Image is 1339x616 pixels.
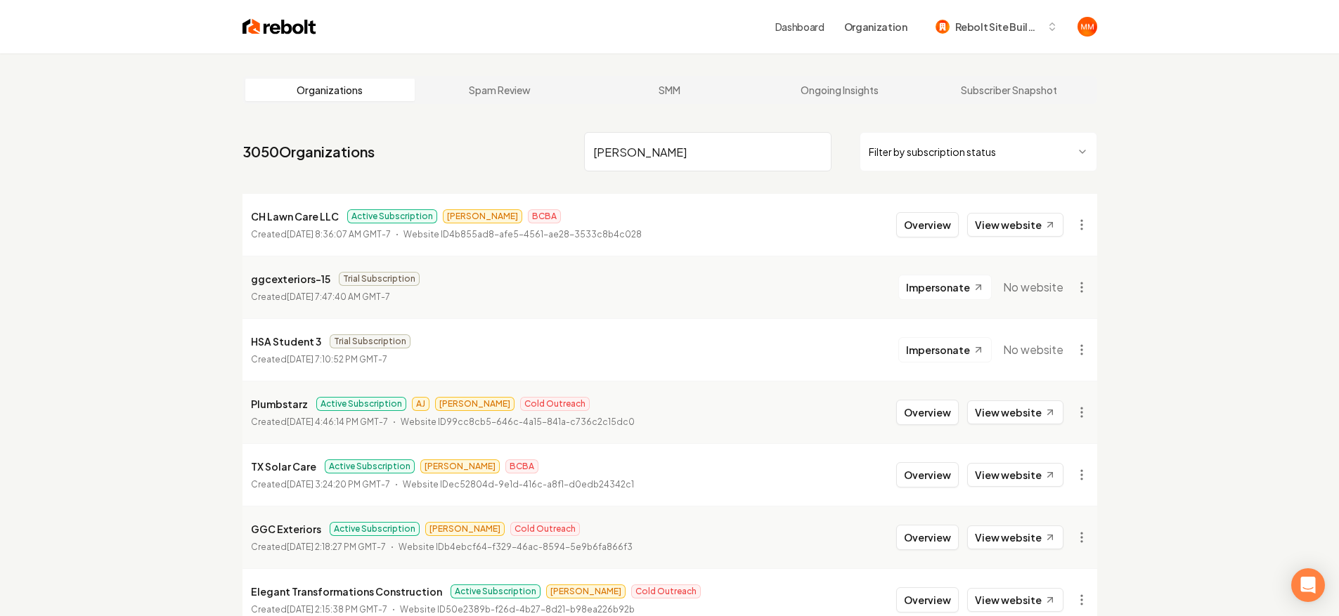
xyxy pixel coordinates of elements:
a: Dashboard [775,20,824,34]
p: CH Lawn Care LLC [251,208,339,225]
p: Created [251,353,387,367]
a: View website [967,525,1063,549]
img: Matthew Meyer [1078,17,1097,37]
a: Subscriber Snapshot [924,79,1094,101]
p: Website ID ec52804d-9e1d-416c-a8f1-d0edb24342c1 [403,478,634,492]
p: Created [251,415,388,429]
time: [DATE] 2:18:27 PM GMT-7 [287,542,386,552]
input: Search by name or ID [584,132,832,171]
button: Impersonate [898,275,992,300]
time: [DATE] 3:24:20 PM GMT-7 [287,479,390,490]
button: Organization [836,14,916,39]
p: TX Solar Care [251,458,316,475]
p: Created [251,540,386,554]
p: HSA Student 3 [251,333,321,350]
a: Ongoing Insights [754,79,924,101]
span: [PERSON_NAME] [546,584,626,598]
span: Active Subscription [325,459,415,473]
button: Overview [896,400,959,425]
button: Impersonate [898,337,992,362]
img: Rebolt Logo [242,17,316,37]
span: Cold Outreach [520,397,590,411]
time: [DATE] 7:47:40 AM GMT-7 [287,291,390,302]
span: [PERSON_NAME] [435,397,515,411]
span: Rebolt Site Builder [955,20,1041,34]
span: [PERSON_NAME] [443,209,522,223]
a: View website [967,213,1063,237]
p: Plumbstarz [251,395,308,412]
time: [DATE] 7:10:52 PM GMT-7 [287,354,387,365]
a: View website [967,463,1063,487]
span: Trial Subscription [330,334,410,348]
p: Created [251,228,391,242]
time: [DATE] 4:46:14 PM GMT-7 [287,417,388,427]
span: Impersonate [906,343,970,357]
span: Cold Outreach [510,522,580,536]
p: Website ID b4ebcf64-f329-46ac-8594-5e9b6fa866f3 [399,540,633,554]
span: AJ [412,397,429,411]
span: BCBA [505,459,538,473]
span: Active Subscription [347,209,437,223]
p: Website ID 4b855ad8-afe5-4561-ae28-3533c8b4c028 [403,228,642,242]
span: Active Subscription [316,397,406,411]
p: Website ID 99cc8cb5-646c-4a15-841a-c736c2c15dc0 [401,415,635,429]
a: SMM [585,79,755,101]
span: Active Subscription [451,584,541,598]
img: Rebolt Site Builder [936,20,950,34]
span: [PERSON_NAME] [425,522,505,536]
a: 3050Organizations [242,142,375,162]
p: Elegant Transformations Construction [251,583,442,600]
span: [PERSON_NAME] [420,459,500,473]
a: View website [967,588,1063,612]
button: Overview [896,462,959,487]
a: Spam Review [415,79,585,101]
time: [DATE] 2:15:38 PM GMT-7 [287,604,387,615]
p: Created [251,290,390,304]
button: Overview [896,587,959,612]
p: GGC Exteriors [251,520,321,537]
span: Trial Subscription [339,272,420,286]
div: Open Intercom Messenger [1291,568,1325,602]
a: Organizations [245,79,415,101]
time: [DATE] 8:36:07 AM GMT-7 [287,229,391,240]
span: No website [1003,279,1063,296]
span: Cold Outreach [631,584,701,598]
span: No website [1003,341,1063,358]
a: View website [967,400,1063,424]
p: Created [251,478,390,492]
button: Open user button [1078,17,1097,37]
p: ggcexteriors-15 [251,270,330,287]
button: Overview [896,525,959,550]
span: Active Subscription [330,522,420,536]
span: Impersonate [906,280,970,294]
span: BCBA [528,209,561,223]
button: Overview [896,212,959,237]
